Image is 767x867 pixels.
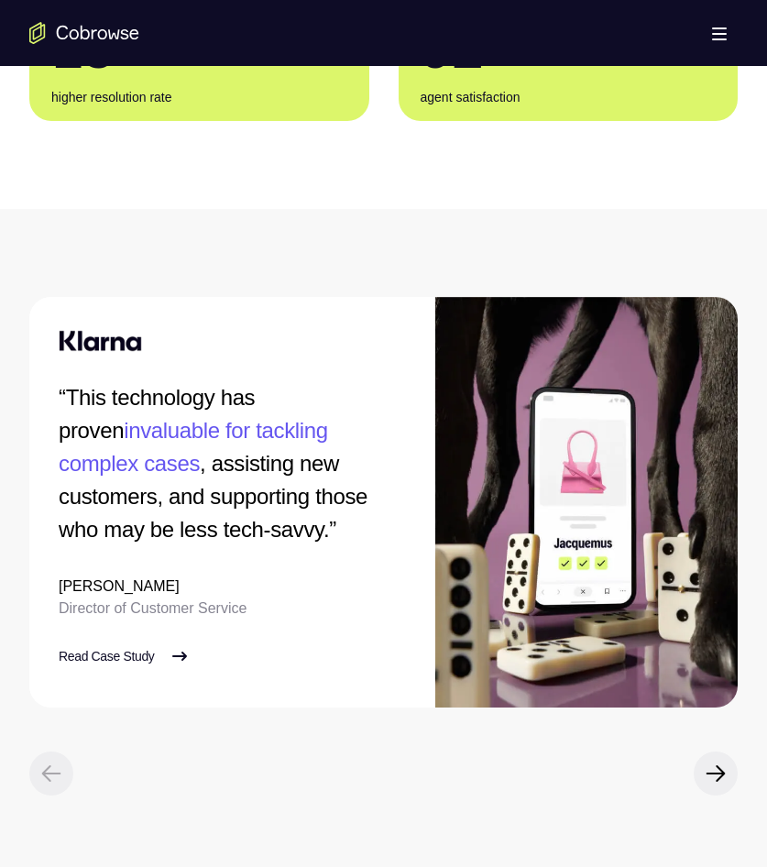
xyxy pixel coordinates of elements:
p: Director of Customer Service [59,598,406,620]
a: Go to the home page [29,22,139,44]
q: This technology has proven , assisting new customers, and supporting those who may be less tech-s... [59,385,367,542]
p: [PERSON_NAME] [59,576,406,598]
img: Klarna logo [59,330,142,352]
p: higher resolution rate [51,88,347,106]
a: Read Case Study [59,634,406,678]
p: agent satisfaction [421,88,717,106]
img: Case study [435,297,738,708]
span: invaluable for tackling complex cases [59,418,328,476]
